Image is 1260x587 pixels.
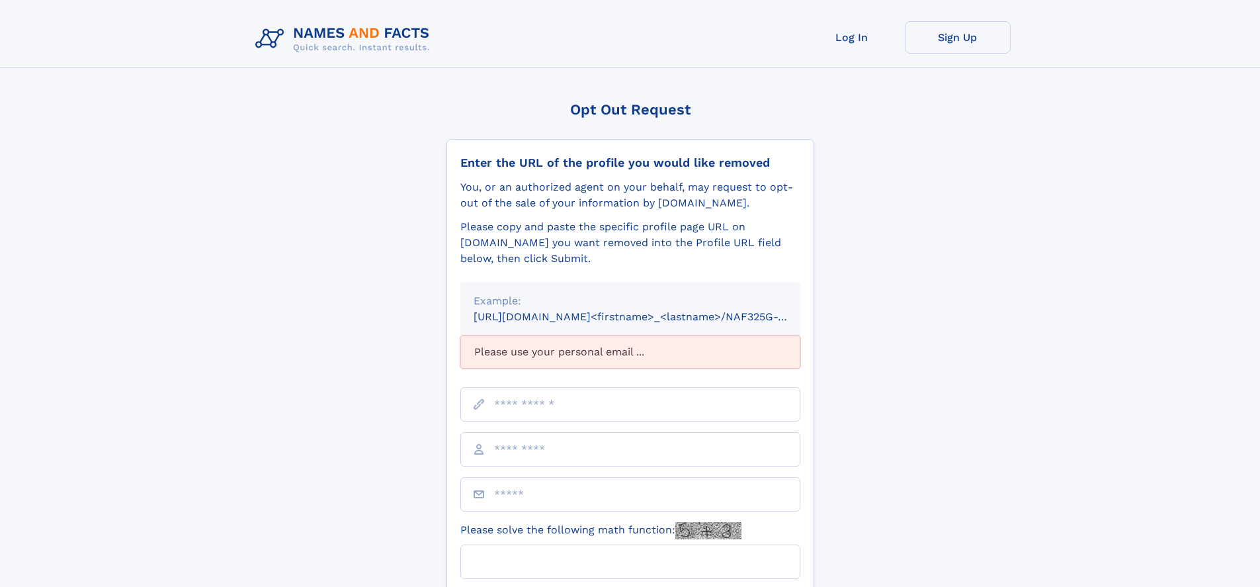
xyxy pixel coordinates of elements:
div: You, or an authorized agent on your behalf, may request to opt-out of the sale of your informatio... [460,179,800,211]
a: Log In [799,21,905,54]
div: Please use your personal email ... [460,336,800,369]
a: Sign Up [905,21,1011,54]
img: Logo Names and Facts [250,21,441,57]
label: Please solve the following math function: [460,522,741,539]
div: Please copy and paste the specific profile page URL on [DOMAIN_NAME] you want removed into the Pr... [460,219,800,267]
div: Opt Out Request [446,101,814,118]
small: [URL][DOMAIN_NAME]<firstname>_<lastname>/NAF325G-xxxxxxxx [474,310,825,323]
div: Enter the URL of the profile you would like removed [460,156,800,170]
div: Example: [474,293,787,309]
